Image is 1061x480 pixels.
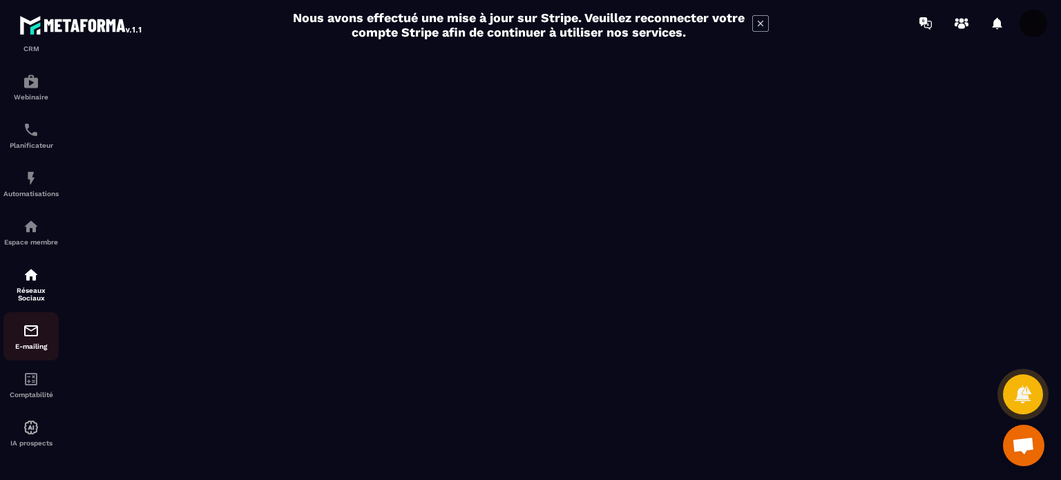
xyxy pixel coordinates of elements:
[23,419,39,436] img: automations
[23,170,39,186] img: automations
[19,12,144,37] img: logo
[1003,425,1044,466] div: Ouvrir le chat
[3,287,59,302] p: Réseaux Sociaux
[3,391,59,399] p: Comptabilité
[3,238,59,246] p: Espace membre
[3,160,59,208] a: automationsautomationsAutomatisations
[3,361,59,409] a: accountantaccountantComptabilité
[292,10,745,39] h2: Nous avons effectué une mise à jour sur Stripe. Veuillez reconnecter votre compte Stripe afin de ...
[23,218,39,235] img: automations
[3,111,59,160] a: schedulerschedulerPlanificateur
[23,323,39,339] img: email
[3,256,59,312] a: social-networksocial-networkRéseaux Sociaux
[23,267,39,283] img: social-network
[3,190,59,198] p: Automatisations
[3,343,59,350] p: E-mailing
[3,63,59,111] a: automationsautomationsWebinaire
[23,371,39,387] img: accountant
[3,45,59,52] p: CRM
[3,439,59,447] p: IA prospects
[23,122,39,138] img: scheduler
[23,73,39,90] img: automations
[3,312,59,361] a: emailemailE-mailing
[3,93,59,101] p: Webinaire
[3,142,59,149] p: Planificateur
[3,208,59,256] a: automationsautomationsEspace membre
